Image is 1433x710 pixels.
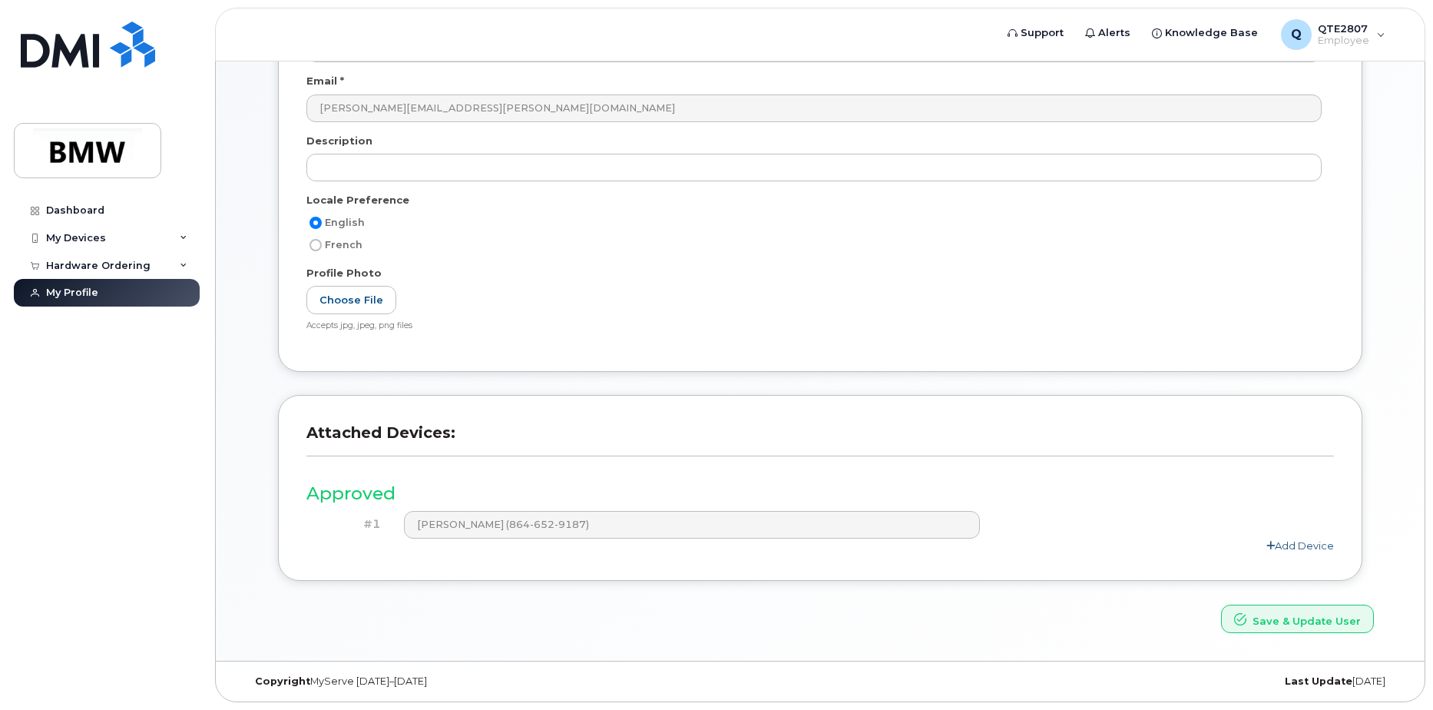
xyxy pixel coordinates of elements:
[306,134,372,148] label: Description
[306,74,344,88] label: Email *
[1012,675,1397,688] div: [DATE]
[255,675,310,687] strong: Copyright
[306,320,1322,332] div: Accepts jpg, jpeg, png files
[309,217,322,229] input: English
[1285,675,1352,687] strong: Last Update
[1318,22,1369,35] span: QTE2807
[1165,25,1258,41] span: Knowledge Base
[1098,25,1130,41] span: Alerts
[997,18,1074,48] a: Support
[243,675,628,688] div: MyServe [DATE]–[DATE]
[1221,605,1374,633] button: Save & Update User
[1291,25,1302,44] span: Q
[325,239,362,250] span: French
[306,286,396,314] label: Choose File
[1021,25,1064,41] span: Support
[1366,643,1421,698] iframe: Messenger Launcher
[306,266,382,280] label: Profile Photo
[325,217,365,228] span: English
[1318,35,1369,47] span: Employee
[1266,539,1334,552] a: Add Device
[306,423,1334,456] h3: Attached Devices:
[1074,18,1141,48] a: Alerts
[1141,18,1269,48] a: Knowledge Base
[306,193,409,207] label: Locale Preference
[1270,19,1396,50] div: QTE2807
[306,484,1334,503] h3: Approved
[309,239,322,251] input: French
[318,518,381,531] h4: #1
